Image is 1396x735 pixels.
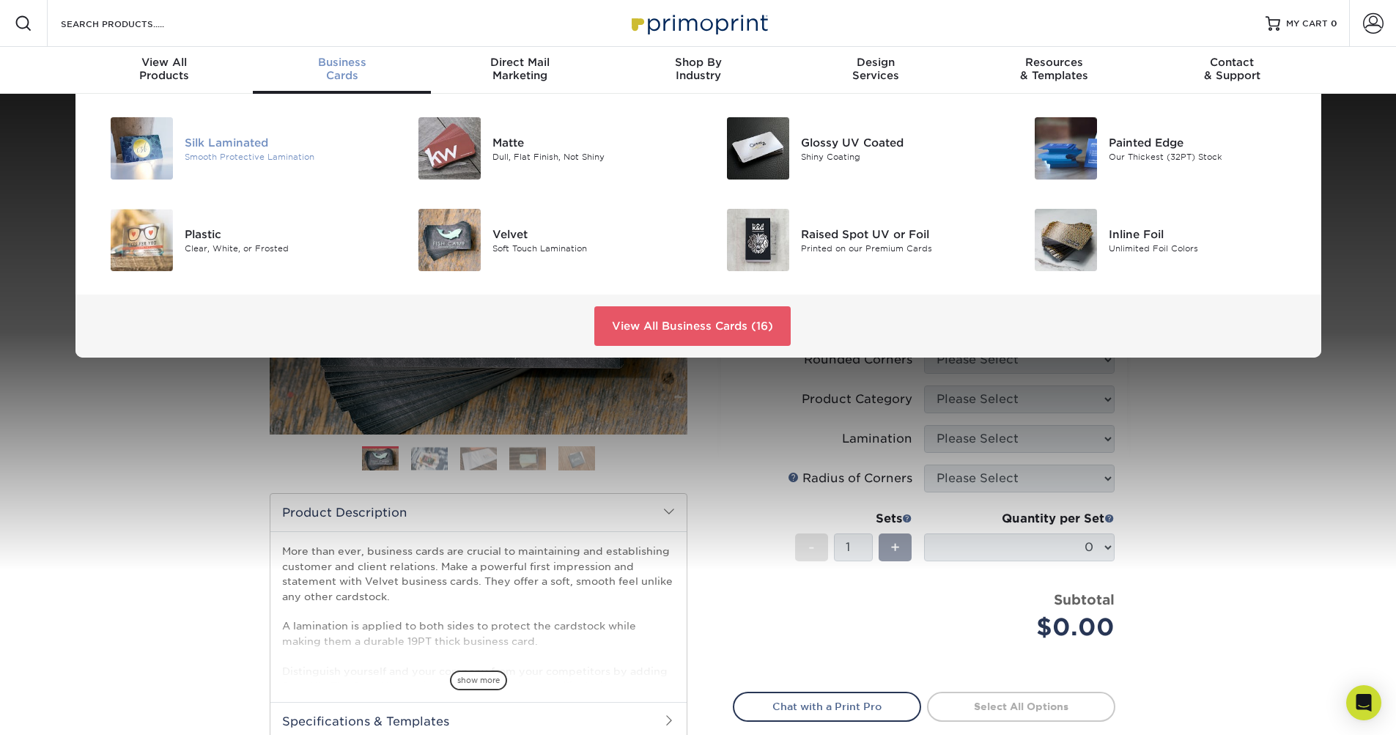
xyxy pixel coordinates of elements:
img: Painted Edge Business Cards [1035,117,1097,180]
a: Select All Options [927,692,1115,721]
a: Glossy UV Coated Business Cards Glossy UV Coated Shiny Coating [709,111,996,185]
span: View All [75,56,254,69]
div: Plastic [185,226,379,242]
div: Glossy UV Coated [801,134,995,150]
div: & Templates [965,56,1143,82]
div: Unlimited Foil Colors [1109,242,1303,254]
img: Silk Laminated Business Cards [111,117,173,180]
span: 0 [1331,18,1337,29]
div: Products [75,56,254,82]
span: show more [450,671,507,690]
div: Our Thickest (32PT) Stock [1109,150,1303,163]
a: Matte Business Cards Matte Dull, Flat Finish, Not Shiny [401,111,687,185]
img: Inline Foil Business Cards [1035,209,1097,271]
div: Silk Laminated [185,134,379,150]
a: Contact& Support [1143,47,1321,94]
a: View All Business Cards (16) [594,306,791,346]
img: Velvet Business Cards [418,209,481,271]
img: Glossy UV Coated Business Cards [727,117,789,180]
div: Marketing [431,56,609,82]
span: Business [253,56,431,69]
a: Raised Spot UV or Foil Business Cards Raised Spot UV or Foil Printed on our Premium Cards [709,203,996,277]
div: Raised Spot UV or Foil [801,226,995,242]
span: Shop By [609,56,787,69]
a: Velvet Business Cards Velvet Soft Touch Lamination [401,203,687,277]
span: Resources [965,56,1143,69]
a: BusinessCards [253,47,431,94]
div: Velvet [492,226,687,242]
a: Direct MailMarketing [431,47,609,94]
a: View AllProducts [75,47,254,94]
div: Cards [253,56,431,82]
a: DesignServices [787,47,965,94]
span: Contact [1143,56,1321,69]
div: Open Intercom Messenger [1346,685,1381,720]
img: Matte Business Cards [418,117,481,180]
div: Industry [609,56,787,82]
strong: Subtotal [1054,591,1115,607]
img: Plastic Business Cards [111,209,173,271]
span: MY CART [1286,18,1328,30]
div: Printed on our Premium Cards [801,242,995,254]
a: Chat with a Print Pro [733,692,921,721]
div: Soft Touch Lamination [492,242,687,254]
a: Resources& Templates [965,47,1143,94]
div: Clear, White, or Frosted [185,242,379,254]
a: Painted Edge Business Cards Painted Edge Our Thickest (32PT) Stock [1017,111,1304,185]
img: Primoprint [625,7,772,39]
a: Silk Laminated Business Cards Silk Laminated Smooth Protective Lamination [93,111,380,185]
div: Shiny Coating [801,150,995,163]
div: $0.00 [935,610,1115,645]
div: & Support [1143,56,1321,82]
img: Raised Spot UV or Foil Business Cards [727,209,789,271]
div: Painted Edge [1109,134,1303,150]
div: Services [787,56,965,82]
input: SEARCH PRODUCTS..... [59,15,202,32]
a: Inline Foil Business Cards Inline Foil Unlimited Foil Colors [1017,203,1304,277]
a: Plastic Business Cards Plastic Clear, White, or Frosted [93,203,380,277]
div: Dull, Flat Finish, Not Shiny [492,150,687,163]
div: Smooth Protective Lamination [185,150,379,163]
a: Shop ByIndustry [609,47,787,94]
div: Inline Foil [1109,226,1303,242]
span: Design [787,56,965,69]
div: Matte [492,134,687,150]
span: Direct Mail [431,56,609,69]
